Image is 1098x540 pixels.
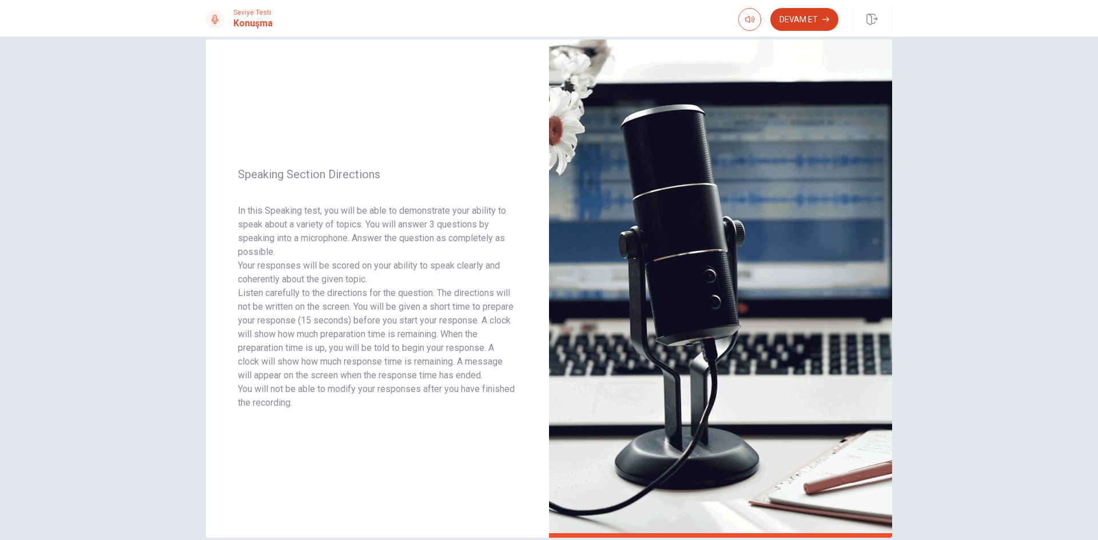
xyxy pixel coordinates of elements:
[238,259,517,286] p: Your responses will be scored on your ability to speak clearly and coherently about the given topic.
[233,17,273,30] h1: Konuşma
[233,9,273,17] span: Seviye Testi
[238,204,517,259] p: In this Speaking test, you will be able to demonstrate your ability to speak about a variety of t...
[549,39,892,538] img: speaking intro
[238,286,517,382] p: Listen carefully to the directions for the question. The directions will not be written on the sc...
[238,167,517,181] span: Speaking Section Directions
[770,8,838,31] button: Devam Et
[238,382,517,410] p: You will not be able to modify your responses after you have finished the recording.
